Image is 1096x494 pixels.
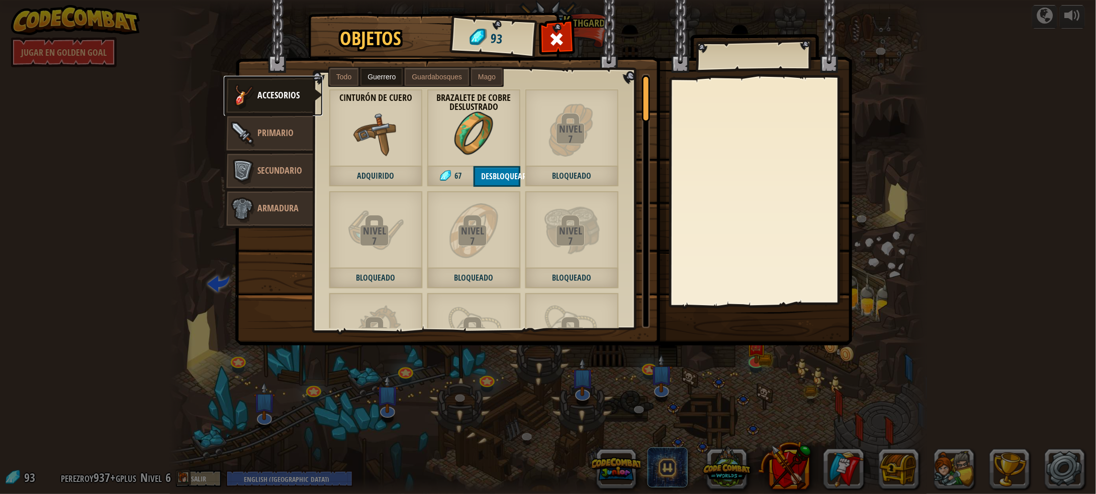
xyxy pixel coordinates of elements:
span: Bloqueado [525,166,619,187]
img: portrait.png [544,203,600,259]
a: Primario [224,113,313,154]
strong: Brazalete de cobre deslustrado [427,92,521,112]
a: Secundario [224,151,313,191]
a: Accesorios [224,76,323,116]
div: 7 [329,236,420,246]
span: Armadura [257,202,299,214]
div: Nivel [525,328,616,338]
img: item-icon-accessories.png [227,81,257,111]
div: Nivel [427,328,518,338]
img: portrait.png [544,305,600,360]
img: portrait.png [451,111,497,157]
div: 7 [525,236,616,246]
span: Primario [257,127,294,139]
span: Accesorios [257,89,300,101]
img: item-icon-armor.png [227,194,257,224]
img: portrait.png [353,111,399,157]
span: Bloqueado [525,268,619,289]
img: portrait.png [544,101,600,157]
span: 93 [490,29,503,48]
img: portrait.png [446,305,502,360]
span: Todo [336,73,351,81]
h1: Objetos [340,28,401,49]
span: Adquirido [329,166,423,187]
span: Bloqueado [427,268,521,289]
button: Desbloquear [474,166,520,187]
div: Nivel [525,124,616,134]
span: Bloqueado [329,268,423,289]
img: gem.png [440,170,451,181]
div: Nivel [329,328,420,338]
div: Nivel [427,226,518,236]
a: Armadura [224,189,313,229]
span: Secundario [257,164,302,177]
div: Nivel [329,226,420,236]
span: Guardabosques [412,73,462,81]
img: portrait.png [348,203,404,259]
img: item-icon-secondary.png [227,156,257,186]
strong: Cinturón de Cuero [329,92,423,103]
img: portrait.png [348,305,404,360]
span: 67 [455,170,462,181]
img: portrait.png [446,203,502,259]
div: 7 [427,236,518,246]
span: Mago [478,73,496,81]
div: Nivel [525,226,616,236]
span: Guerrero [368,73,396,81]
img: item-icon-primary.png [227,118,257,149]
div: 7 [525,134,616,144]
